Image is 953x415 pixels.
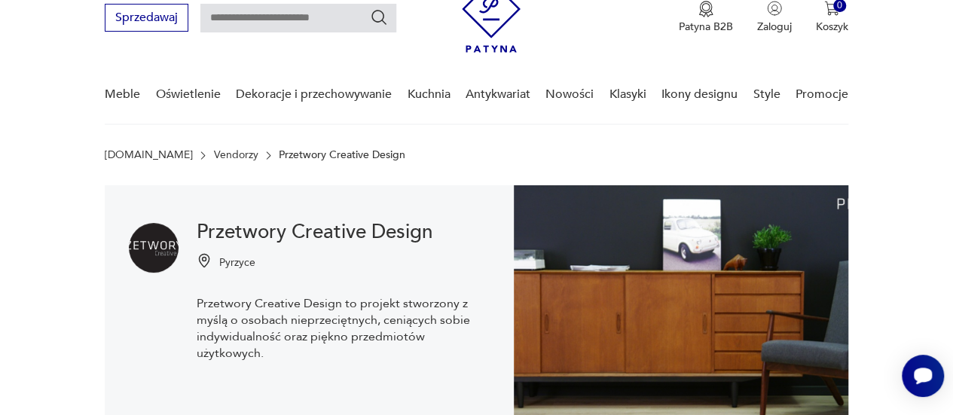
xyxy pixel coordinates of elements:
[105,66,140,124] a: Meble
[279,149,405,161] p: Przetwory Creative Design
[698,1,713,17] img: Ikona medalu
[197,295,490,362] p: Przetwory Creative Design to projekt stworzony z myślą o osobach nieprzeciętnych, ceniących sobie...
[197,223,490,241] h1: Przetwory Creative Design
[679,20,733,34] p: Patyna B2B
[545,66,594,124] a: Nowości
[466,66,530,124] a: Antykwariat
[407,66,450,124] a: Kuchnia
[129,223,179,273] img: Przetwory Creative Design
[370,8,388,26] button: Szukaj
[105,149,193,161] a: [DOMAIN_NAME]
[679,1,733,34] button: Patyna B2B
[219,255,255,270] p: Pyrzyce
[816,1,848,34] button: 0Koszyk
[757,1,792,34] button: Zaloguj
[661,66,738,124] a: Ikony designu
[197,253,212,268] img: Ikonka pinezki mapy
[609,66,646,124] a: Klasyki
[236,66,392,124] a: Dekoracje i przechowywanie
[902,355,944,397] iframe: Smartsupp widget button
[757,20,792,34] p: Zaloguj
[816,20,848,34] p: Koszyk
[767,1,782,16] img: Ikonka użytkownika
[679,1,733,34] a: Ikona medaluPatyna B2B
[105,4,188,32] button: Sprzedawaj
[214,149,258,161] a: Vendorzy
[796,66,848,124] a: Promocje
[753,66,780,124] a: Style
[824,1,839,16] img: Ikona koszyka
[156,66,221,124] a: Oświetlenie
[105,14,188,24] a: Sprzedawaj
